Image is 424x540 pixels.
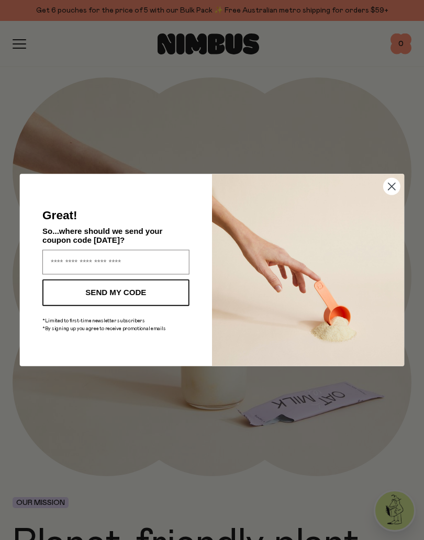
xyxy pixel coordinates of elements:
[42,326,165,331] span: *By signing up you agree to receive promotional emails
[42,318,145,323] span: *Limited to first-time newsletter subscribers
[383,178,400,195] button: Close dialog
[212,174,404,366] img: c0d45117-8e62-4a02-9742-374a5db49d45.jpeg
[42,208,77,221] span: Great!
[42,279,189,306] button: SEND MY CODE
[42,227,162,244] span: So...where should we send your coupon code [DATE]?
[42,250,189,274] input: Enter your email address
